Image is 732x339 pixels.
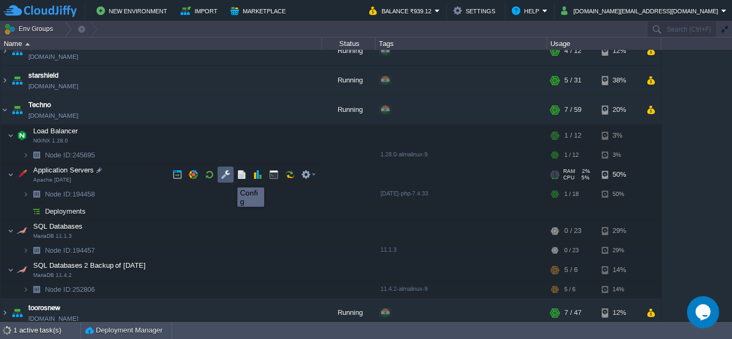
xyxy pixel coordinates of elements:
[380,285,428,292] span: 11.4.2-almalinux-9
[1,66,9,95] img: AMDAwAAAACH5BAEAAAAALAAAAAABAAEAAAICRAEAOw==
[602,259,637,281] div: 14%
[564,36,581,65] div: 4 / 12
[369,4,435,17] button: Balance ₹939.12
[548,37,661,50] div: Usage
[32,222,84,231] span: SQL Databases
[23,147,29,163] img: AMDAwAAAACH5BAEAAAAALAAAAAABAAEAAAICRAEAOw==
[1,36,9,65] img: AMDAwAAAACH5BAEAAAAALAAAAAABAAEAAAICRAEAOw==
[4,4,77,18] img: CloudJiffy
[23,186,29,202] img: AMDAwAAAACH5BAEAAAAALAAAAAABAAEAAAICRAEAOw==
[32,166,95,174] a: Application ServersApache [DATE]
[33,233,72,239] span: MariaDB 11.1.3
[44,150,96,160] span: 245695
[602,164,637,185] div: 50%
[564,259,578,281] div: 5 / 6
[1,95,9,124] img: AMDAwAAAACH5BAEAAAAALAAAAAABAAEAAAICRAEAOw==
[602,186,637,202] div: 50%
[602,147,637,163] div: 3%
[44,285,96,294] a: Node ID:252806
[8,220,14,242] img: AMDAwAAAACH5BAEAAAAALAAAAAABAAEAAAICRAEAOw==
[29,203,44,220] img: AMDAwAAAACH5BAEAAAAALAAAAAABAAEAAAICRAEAOw==
[579,175,589,181] span: 5%
[8,125,14,146] img: AMDAwAAAACH5BAEAAAAALAAAAAABAAEAAAICRAEAOw==
[564,298,581,327] div: 7 / 47
[563,168,575,175] span: RAM
[8,164,14,185] img: AMDAwAAAACH5BAEAAAAALAAAAAABAAEAAAICRAEAOw==
[322,298,376,327] div: Running
[45,285,72,293] span: Node ID:
[453,4,498,17] button: Settings
[44,190,96,199] a: Node ID:194458
[602,95,637,124] div: 20%
[28,81,78,92] a: [DOMAIN_NAME]
[28,313,78,324] a: [DOMAIN_NAME]
[564,125,581,146] div: 1 / 12
[564,242,579,259] div: 0 / 23
[512,4,542,17] button: Help
[44,246,96,255] a: Node ID:194457
[45,151,72,159] span: Node ID:
[23,203,29,220] img: AMDAwAAAACH5BAEAAAAALAAAAAABAAEAAAICRAEAOw==
[240,189,262,206] div: Config
[45,190,72,198] span: Node ID:
[29,147,44,163] img: AMDAwAAAACH5BAEAAAAALAAAAAABAAEAAAICRAEAOw==
[23,242,29,259] img: AMDAwAAAACH5BAEAAAAALAAAAAABAAEAAAICRAEAOw==
[564,281,576,298] div: 5 / 6
[563,175,574,181] span: CPU
[33,272,72,278] span: MariaDB 11.4.2
[28,70,58,81] span: starshield
[564,220,581,242] div: 0 / 23
[10,95,25,124] img: AMDAwAAAACH5BAEAAAAALAAAAAABAAEAAAICRAEAOw==
[32,165,95,175] span: Application Servers
[29,242,44,259] img: AMDAwAAAACH5BAEAAAAALAAAAAABAAEAAAICRAEAOw==
[181,4,221,17] button: Import
[4,21,57,36] button: Env Groups
[29,186,44,202] img: AMDAwAAAACH5BAEAAAAALAAAAAABAAEAAAICRAEAOw==
[602,36,637,65] div: 12%
[96,4,170,17] button: New Environment
[561,4,721,17] button: [DOMAIN_NAME][EMAIL_ADDRESS][DOMAIN_NAME]
[579,168,590,175] span: 2%
[380,151,428,157] span: 1.28.0-almalinux-9
[322,95,376,124] div: Running
[380,246,397,253] span: 11.1.3
[10,36,25,65] img: AMDAwAAAACH5BAEAAAAALAAAAAABAAEAAAICRAEAOw==
[25,43,30,46] img: AMDAwAAAACH5BAEAAAAALAAAAAABAAEAAAICRAEAOw==
[14,220,29,242] img: AMDAwAAAACH5BAEAAAAALAAAAAABAAEAAAICRAEAOw==
[28,110,78,121] a: [DOMAIN_NAME]
[32,261,147,269] a: SQL Databases 2 Backup of [DATE]MariaDB 11.4.2
[10,298,25,327] img: AMDAwAAAACH5BAEAAAAALAAAAAABAAEAAAICRAEAOw==
[13,322,80,339] div: 1 active task(s)
[230,4,289,17] button: Marketplace
[29,281,44,298] img: AMDAwAAAACH5BAEAAAAALAAAAAABAAEAAAICRAEAOw==
[322,66,376,95] div: Running
[14,164,29,185] img: AMDAwAAAACH5BAEAAAAALAAAAAABAAEAAAICRAEAOw==
[687,296,721,328] iframe: chat widget
[44,150,96,160] a: Node ID:245695
[33,138,68,144] span: NGINX 1.28.0
[44,207,87,216] a: Deployments
[380,190,428,197] span: [DATE]-php-7.4.33
[28,100,51,110] a: Techno
[44,190,96,199] span: 194458
[44,285,96,294] span: 252806
[23,281,29,298] img: AMDAwAAAACH5BAEAAAAALAAAAAABAAEAAAICRAEAOw==
[44,246,96,255] span: 194457
[28,303,60,313] a: toorosnew
[1,298,9,327] img: AMDAwAAAACH5BAEAAAAALAAAAAABAAEAAAICRAEAOw==
[32,126,79,135] span: Load Balancer
[602,66,637,95] div: 38%
[32,222,84,230] a: SQL DatabasesMariaDB 11.1.3
[602,242,637,259] div: 29%
[564,66,581,95] div: 5 / 31
[32,127,79,135] a: Load BalancerNGINX 1.28.0
[322,36,376,65] div: Running
[10,66,25,95] img: AMDAwAAAACH5BAEAAAAALAAAAAABAAEAAAICRAEAOw==
[85,325,162,336] button: Deployment Manager
[28,51,78,62] a: [DOMAIN_NAME]
[323,37,375,50] div: Status
[32,261,147,270] span: SQL Databases 2 Backup of [DATE]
